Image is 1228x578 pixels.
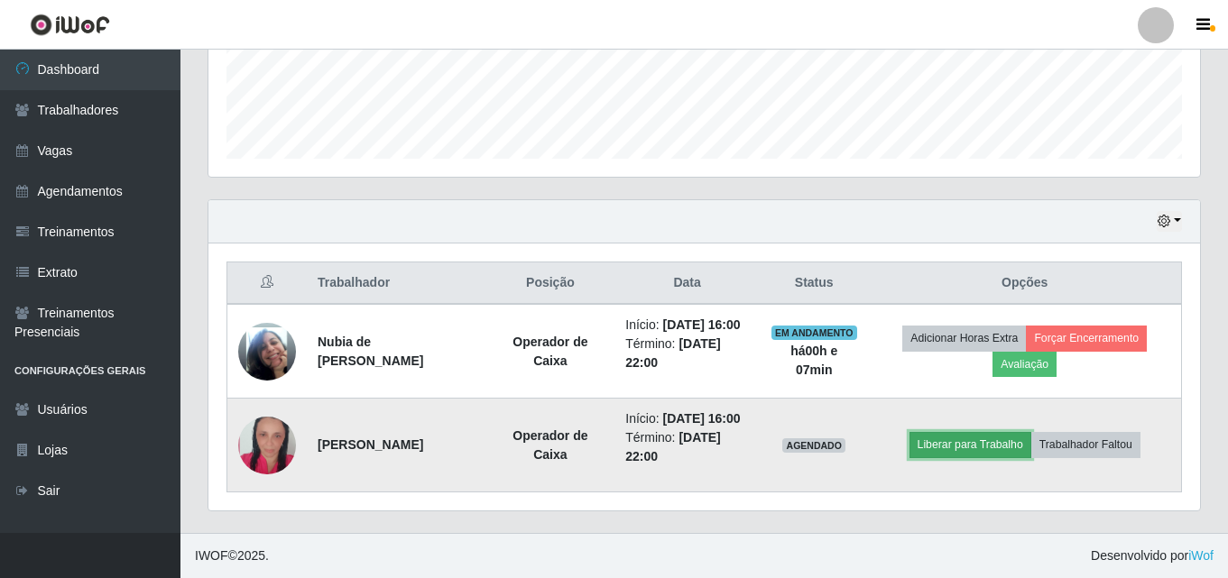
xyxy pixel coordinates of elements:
[318,335,423,368] strong: Nubia de [PERSON_NAME]
[1031,432,1140,457] button: Trabalhador Faltou
[993,352,1057,377] button: Avaliação
[486,262,615,305] th: Posição
[663,411,741,426] time: [DATE] 16:00
[760,262,868,305] th: Status
[30,14,110,36] img: CoreUI Logo
[771,326,857,340] span: EM ANDAMENTO
[868,262,1181,305] th: Opções
[790,344,837,377] strong: há 00 h e 07 min
[238,402,296,488] img: 1745067643988.jpeg
[1026,326,1147,351] button: Forçar Encerramento
[625,335,749,372] li: Término:
[625,409,749,428] li: Início:
[1188,548,1214,563] a: iWof
[614,262,760,305] th: Data
[625,428,749,466] li: Término:
[663,317,741,332] time: [DATE] 16:00
[512,335,587,368] strong: Operador de Caixa
[782,438,845,453] span: AGENDADO
[909,432,1031,457] button: Liberar para Trabalho
[318,437,423,452] strong: [PERSON_NAME]
[307,262,486,305] th: Trabalhador
[195,548,228,563] span: IWOF
[238,300,296,403] img: 1743966945864.jpeg
[625,316,749,335] li: Início:
[195,546,269,565] span: © 2025 .
[1091,546,1214,565] span: Desenvolvido por
[512,428,587,462] strong: Operador de Caixa
[902,326,1026,351] button: Adicionar Horas Extra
